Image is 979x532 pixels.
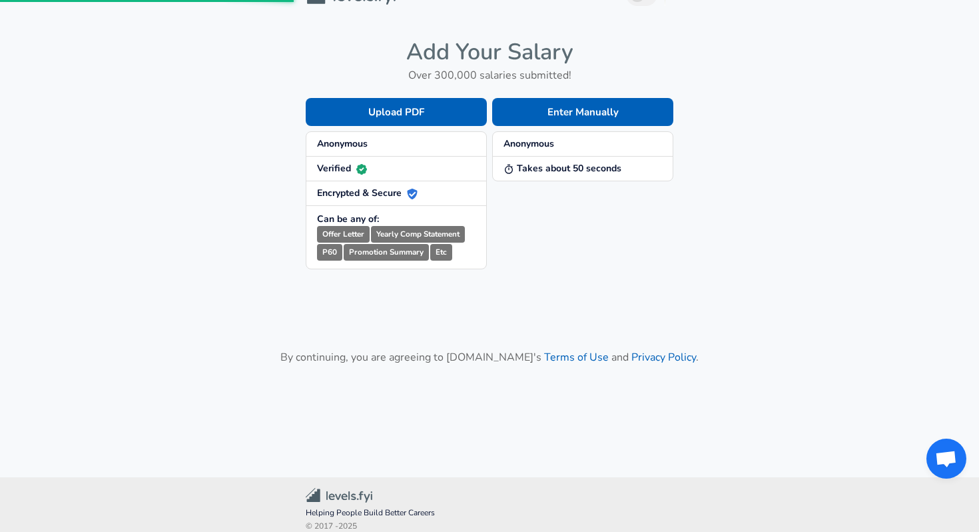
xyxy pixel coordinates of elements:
span: Helping People Build Better Careers [306,507,673,520]
strong: Verified [317,162,367,175]
a: Privacy Policy [631,350,696,365]
div: Open chat [926,439,966,479]
strong: Takes about 50 seconds [503,162,621,175]
strong: Anonymous [317,137,368,150]
strong: Can be any of: [317,213,379,225]
button: Upload PDF [306,98,487,126]
small: Yearly Comp Statement [371,226,465,243]
button: Enter Manually [492,98,673,126]
img: Levels.fyi Community [306,488,372,503]
small: P60 [317,244,342,261]
small: Offer Letter [317,226,370,243]
small: Etc [430,244,452,261]
strong: Anonymous [503,137,554,150]
strong: Encrypted & Secure [317,187,418,199]
small: Promotion Summary [344,244,429,261]
h4: Add Your Salary [306,38,673,66]
a: Terms of Use [544,350,609,365]
h6: Over 300,000 salaries submitted! [306,66,673,85]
